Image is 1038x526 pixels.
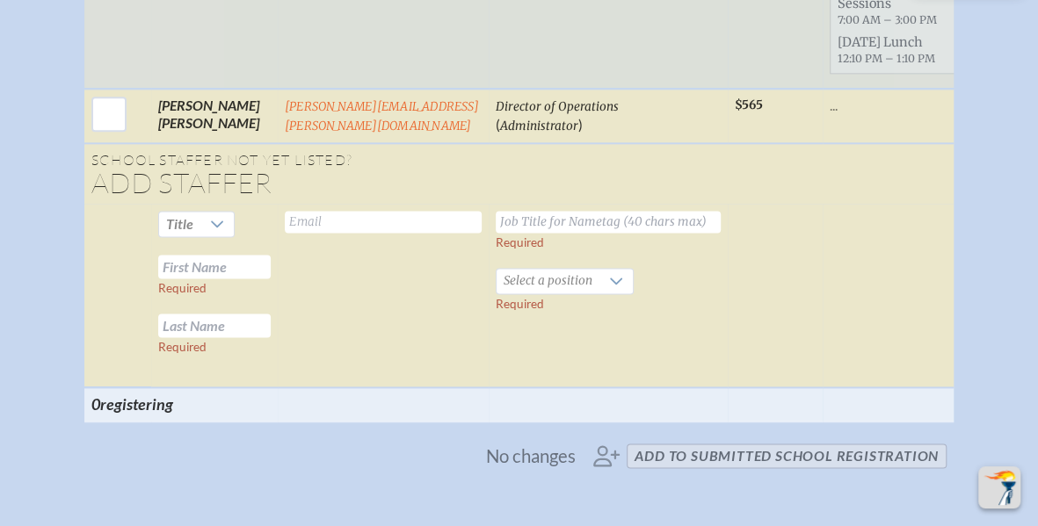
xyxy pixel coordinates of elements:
[496,297,544,311] label: Required
[100,394,173,414] span: registering
[158,255,271,278] input: First Name
[497,269,599,293] span: Select a position
[84,387,278,421] th: 0
[496,116,500,133] span: (
[838,52,935,65] span: 12:10 PM – 1:10 PM
[735,97,763,112] span: $565
[158,281,207,295] label: Required
[982,470,1017,505] img: To the top
[151,89,278,143] td: [PERSON_NAME] [PERSON_NAME]
[166,215,193,232] span: Title
[285,211,482,233] input: Email
[158,340,207,354] label: Required
[159,212,200,236] span: Title
[285,99,479,133] a: [PERSON_NAME][EMAIL_ADDRESS][PERSON_NAME][DOMAIN_NAME]
[978,466,1020,508] button: Scroll Top
[158,313,271,337] input: Last Name
[830,97,972,114] p: ...
[486,446,576,465] span: No changes
[838,13,937,26] span: 7:00 AM – 3:00 PM
[578,116,583,133] span: )
[831,31,971,69] span: [DATE] Lunch
[496,211,721,233] input: Job Title for Nametag (40 chars max)
[496,99,619,114] span: Director of Operations
[496,235,544,249] label: Required
[500,119,578,133] span: Administrator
